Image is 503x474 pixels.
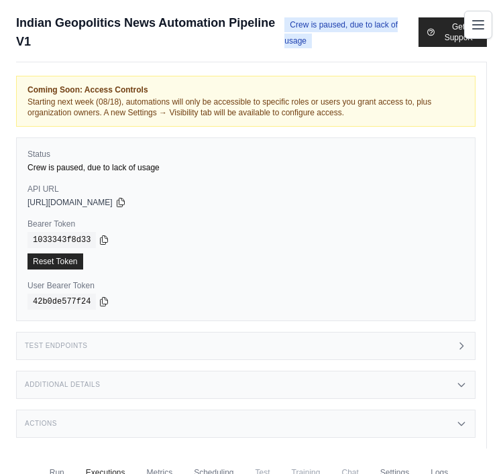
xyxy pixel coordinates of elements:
h3: Actions [25,420,57,428]
label: Status [27,149,464,160]
span: Coming Soon: Access Controls [27,84,464,95]
div: Crew is paused, due to lack of usage [27,162,464,173]
code: 1033343f8d33 [27,232,96,248]
h3: Additional Details [25,381,100,389]
h3: Test Endpoints [25,342,88,350]
label: User Bearer Token [27,280,464,291]
span: Indian Geopolitics News Automation Pipeline V1 [16,13,276,51]
span: [URL][DOMAIN_NAME] [27,197,113,208]
label: Bearer Token [27,219,464,229]
span: Crew is paused, due to lack of usage [284,17,398,48]
button: Get Support [418,17,487,47]
code: 42b0de577f24 [27,294,96,310]
span: Starting next week (08/18), automations will only be accessible to specific roles or users you gr... [27,97,431,117]
button: Toggle navigation [464,11,492,39]
label: API URL [27,184,464,194]
a: Reset Token [27,253,83,270]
